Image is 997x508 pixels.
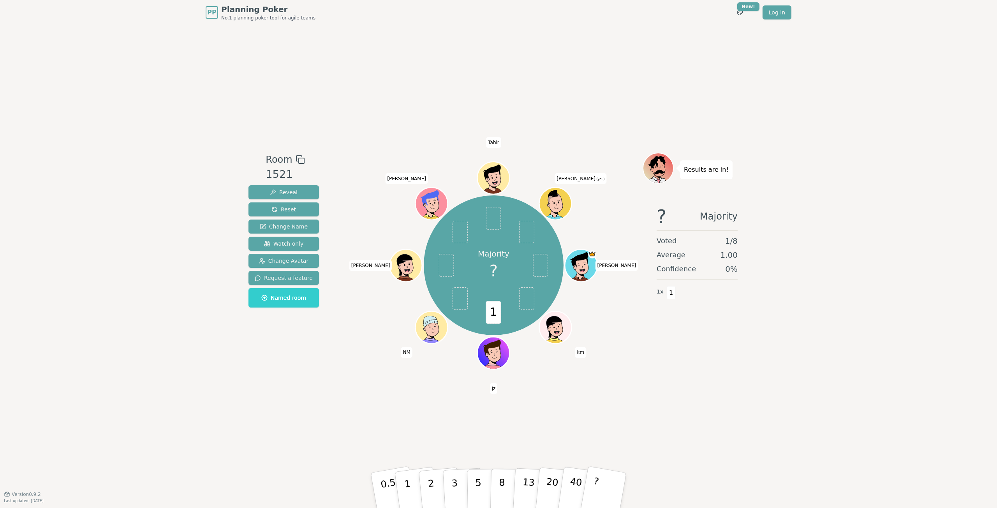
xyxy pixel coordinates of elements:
[490,259,498,283] span: ?
[763,5,791,19] a: Log in
[270,188,298,196] span: Reveal
[720,250,738,260] span: 1.00
[595,260,638,271] span: Click to change your name
[4,491,41,497] button: Version0.9.2
[725,236,738,246] span: 1 / 8
[657,250,685,260] span: Average
[248,288,319,308] button: Named room
[259,257,309,265] span: Change Avatar
[700,207,738,226] span: Majority
[657,207,666,226] span: ?
[657,236,677,246] span: Voted
[248,271,319,285] button: Request a feature
[266,153,292,167] span: Room
[260,223,308,230] span: Change Name
[725,264,738,274] span: 0 %
[385,173,428,184] span: Click to change your name
[401,347,412,358] span: Click to change your name
[541,188,571,219] button: Click to change your avatar
[248,254,319,268] button: Change Avatar
[248,202,319,216] button: Reset
[207,8,216,17] span: PP
[667,286,676,299] span: 1
[737,2,759,11] div: New!
[271,206,296,213] span: Reset
[221,4,315,15] span: Planning Poker
[349,260,392,271] span: Click to change your name
[595,178,605,181] span: (you)
[248,237,319,251] button: Watch only
[221,15,315,21] span: No.1 planning poker tool for agile teams
[555,173,606,184] span: Click to change your name
[206,4,315,21] a: PPPlanning PokerNo.1 planning poker tool for agile teams
[264,240,304,248] span: Watch only
[261,294,306,302] span: Named room
[248,220,319,234] button: Change Name
[657,288,664,296] span: 1 x
[12,491,41,497] span: Version 0.9.2
[575,347,587,358] span: Click to change your name
[4,499,44,503] span: Last updated: [DATE]
[657,264,696,274] span: Confidence
[266,167,305,183] div: 1521
[588,250,597,258] span: Stephen is the host
[255,274,313,282] span: Request a feature
[733,5,747,19] button: New!
[478,248,509,259] p: Majority
[490,383,498,394] span: Click to change your name
[684,164,729,175] p: Results are in!
[486,301,501,324] span: 1
[248,185,319,199] button: Reveal
[486,137,501,148] span: Click to change your name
